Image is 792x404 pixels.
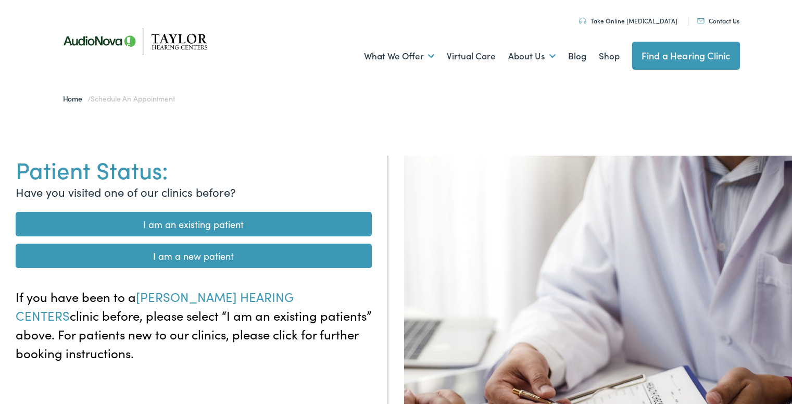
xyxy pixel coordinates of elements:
[16,244,372,268] a: I am a new patient
[697,16,739,25] a: Contact Us
[579,18,586,24] img: utility icon
[16,287,372,362] p: If you have been to a clinic before, please select “I am an existing patients” above. For patient...
[16,183,372,200] p: Have you visited one of our clinics before?
[579,16,677,25] a: Take Online [MEDICAL_DATA]
[63,93,87,104] a: Home
[447,37,496,75] a: Virtual Care
[568,37,586,75] a: Blog
[697,18,705,23] img: utility icon
[364,37,434,75] a: What We Offer
[16,288,294,324] span: [PERSON_NAME] HEARING CENTERS
[508,37,556,75] a: About Us
[599,37,620,75] a: Shop
[91,93,174,104] span: Schedule An Appointment
[16,212,372,236] a: I am an existing patient
[16,156,372,183] h1: Patient Status:
[632,42,740,70] a: Find a Hearing Clinic
[63,93,175,104] span: /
